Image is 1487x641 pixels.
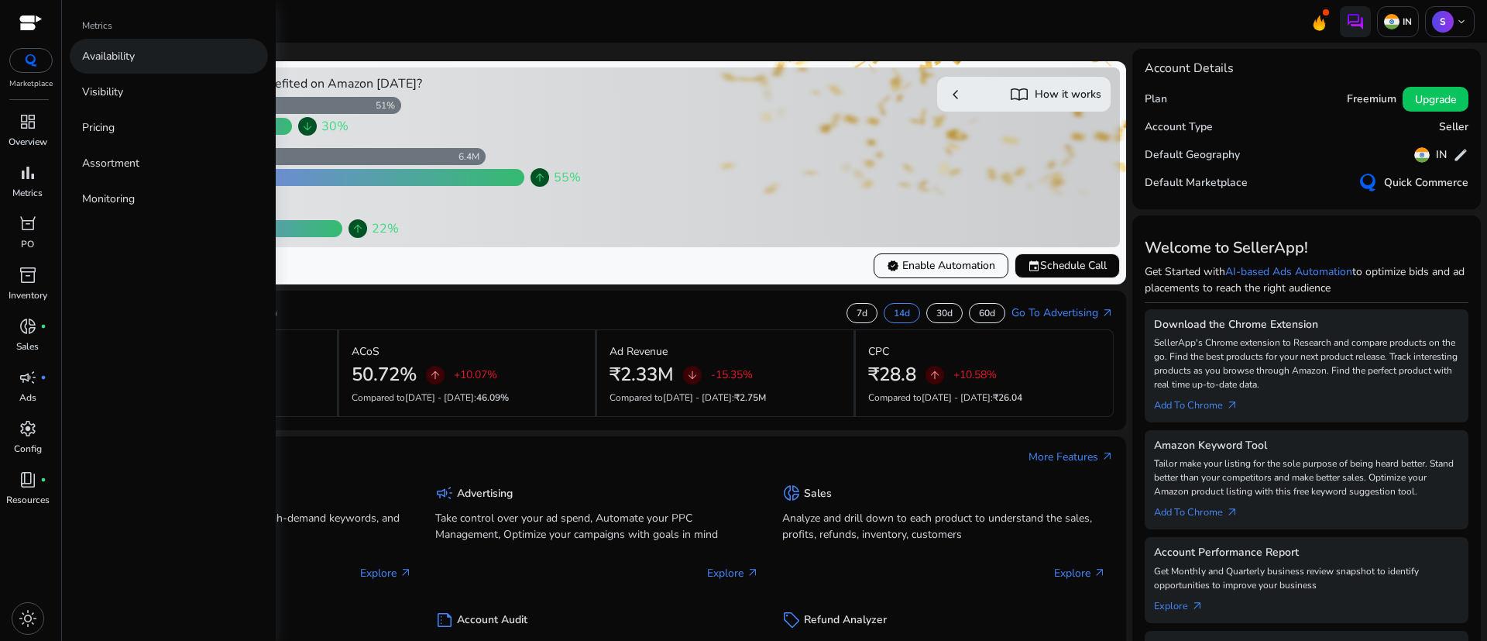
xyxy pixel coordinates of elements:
h5: Freemium [1347,93,1396,106]
p: Visibility [82,84,123,100]
p: Availability [82,48,135,64]
h5: Plan [1145,93,1167,106]
span: fiber_manual_record [40,374,46,381]
span: 46.09% [476,391,509,404]
span: ₹26.04 [993,391,1022,404]
span: event [1028,260,1040,272]
span: arrow_upward [352,222,364,235]
span: chevron_left [946,85,965,104]
a: More Featuresarrow_outward [1029,449,1114,465]
h5: Default Marketplace [1145,177,1248,190]
p: SellerApp's Chrome extension to Research and compare products on the go. Find the best products f... [1154,336,1459,391]
p: Explore [1054,565,1106,581]
h5: Amazon Keyword Tool [1154,439,1459,453]
span: fiber_manual_record [40,323,46,329]
span: arrow_outward [1191,600,1204,612]
p: +10.58% [953,370,997,381]
button: verifiedEnable Automation [874,253,1008,278]
span: [DATE] - [DATE] [663,391,732,404]
p: Compared to : [610,391,841,405]
span: keyboard_arrow_down [1455,16,1468,28]
span: arrow_outward [747,567,759,579]
h5: Account Type [1145,121,1213,134]
span: arrow_upward [429,369,441,381]
p: Ad Revenue [610,343,668,360]
p: Explore [360,565,412,581]
span: settings [19,419,37,438]
p: Overview [9,135,47,149]
p: 7d [857,307,867,319]
p: Take control over your ad spend, Automate your PPC Management, Optimize your campaigns with goals... [435,510,759,543]
span: summarize [435,611,454,629]
p: Sales [16,339,39,353]
span: 22% [372,219,399,238]
a: Go To Advertisingarrow_outward [1011,305,1114,321]
p: Metrics [82,19,112,33]
p: Get Monthly and Quarterly business review snapshot to identify opportunities to improve your busi... [1154,564,1459,592]
p: Tailor make your listing for the sole purpose of being heard better. Stand better than your compe... [1154,457,1459,498]
span: arrow_outward [400,567,412,579]
a: Explorearrow_outward [1154,592,1216,614]
span: arrow_downward [301,120,314,133]
h5: Seller [1439,121,1468,134]
img: in.svg [1414,147,1430,163]
p: -15.35% [711,370,753,381]
p: Resources [6,493,50,507]
h5: Download the Chrome Extension [1154,319,1459,332]
span: sell [782,611,801,629]
p: +10.07% [454,370,497,381]
span: Enable Automation [887,257,995,274]
p: CPC [868,343,889,360]
span: [DATE] - [DATE] [405,391,474,404]
span: Upgrade [1415,91,1456,108]
span: ₹2.75M [734,391,766,404]
h2: ₹28.8 [868,364,916,386]
span: arrow_outward [1101,450,1114,463]
p: IN [1399,16,1412,28]
span: campaign [435,484,454,502]
div: 51% [376,99,401,112]
h5: How it works [1035,88,1101,102]
p: Config [14,442,42,456]
p: ACoS [352,343,379,360]
span: campaign [19,368,37,387]
span: book_4 [19,470,37,489]
p: Monitoring [82,191,135,207]
div: 6.4M [458,150,486,163]
span: Schedule Call [1028,257,1107,274]
a: AI-based Ads Automation [1225,264,1352,279]
span: bar_chart [19,164,37,182]
p: Marketplace [9,78,53,90]
span: arrow_outward [1226,506,1238,519]
h5: IN [1436,149,1447,162]
span: arrow_upward [534,171,546,184]
h5: Account Performance Report [1154,546,1459,560]
p: Inventory [9,288,47,302]
h5: Sales [804,488,832,501]
span: fiber_manual_record [40,477,46,483]
span: 55% [554,168,581,187]
button: eventSchedule Call [1015,253,1120,278]
h2: ₹2.33M [610,364,674,386]
h3: Welcome to SellerApp! [1145,239,1468,257]
a: Add To Chrome [1154,498,1251,520]
p: Metrics [12,186,43,200]
span: donut_small [19,317,37,336]
span: [DATE] - [DATE] [922,391,991,404]
span: arrow_upward [929,369,941,381]
p: S [1432,11,1454,33]
span: arrow_outward [1226,399,1238,412]
img: QC-logo.svg [17,54,45,67]
p: 14d [894,307,910,319]
p: Analyze and drill down to each product to understand the sales, profits, refunds, inventory, cust... [782,510,1106,543]
button: Upgrade [1403,87,1468,112]
p: Compared to : [352,391,583,405]
span: dashboard [19,112,37,131]
span: arrow_outward [1101,307,1114,319]
p: Get Started with to optimize bids and ad placements to reach the right audience [1145,264,1468,296]
span: verified [887,260,899,272]
p: 30d [936,307,953,319]
h5: Quick Commerce [1384,177,1468,190]
span: donut_small [782,484,801,502]
h4: Account Details [1145,61,1234,76]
